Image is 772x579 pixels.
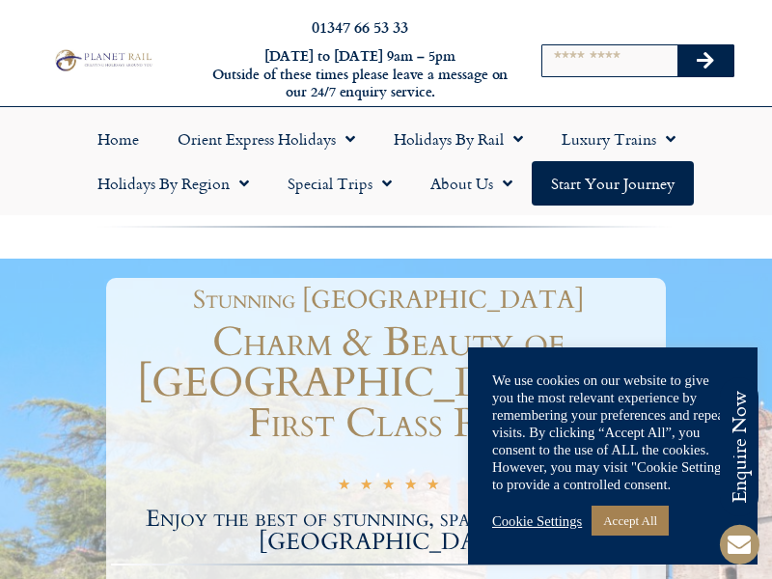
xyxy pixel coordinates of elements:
div: We use cookies on our website to give you the most relevant experience by remembering your prefer... [492,372,733,493]
h2: Enjoy the best of stunning, sparkling & serene [GEOGRAPHIC_DATA] [111,508,666,554]
a: Home [78,117,158,161]
h6: [DATE] to [DATE] 9am – 5pm Outside of these times please leave a message on our 24/7 enquiry serv... [210,47,510,101]
nav: Menu [10,117,762,206]
i: ★ [382,478,395,496]
button: Search [677,45,733,76]
a: Holidays by Region [78,161,268,206]
i: ★ [360,478,372,496]
i: ★ [427,478,439,496]
i: ★ [338,478,350,496]
i: ★ [404,478,417,496]
a: 01347 66 53 33 [312,15,408,38]
img: Planet Rail Train Holidays Logo [51,47,154,72]
a: Special Trips [268,161,411,206]
a: Orient Express Holidays [158,117,374,161]
a: About Us [411,161,532,206]
a: Accept All [592,506,669,536]
a: Cookie Settings [492,512,582,530]
div: 5/5 [338,476,439,496]
a: Luxury Trains [542,117,695,161]
a: Start your Journey [532,161,694,206]
h1: Stunning [GEOGRAPHIC_DATA] [121,288,656,313]
h1: Charm & Beauty of [GEOGRAPHIC_DATA] by First Class Rail [111,322,666,444]
a: Holidays by Rail [374,117,542,161]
